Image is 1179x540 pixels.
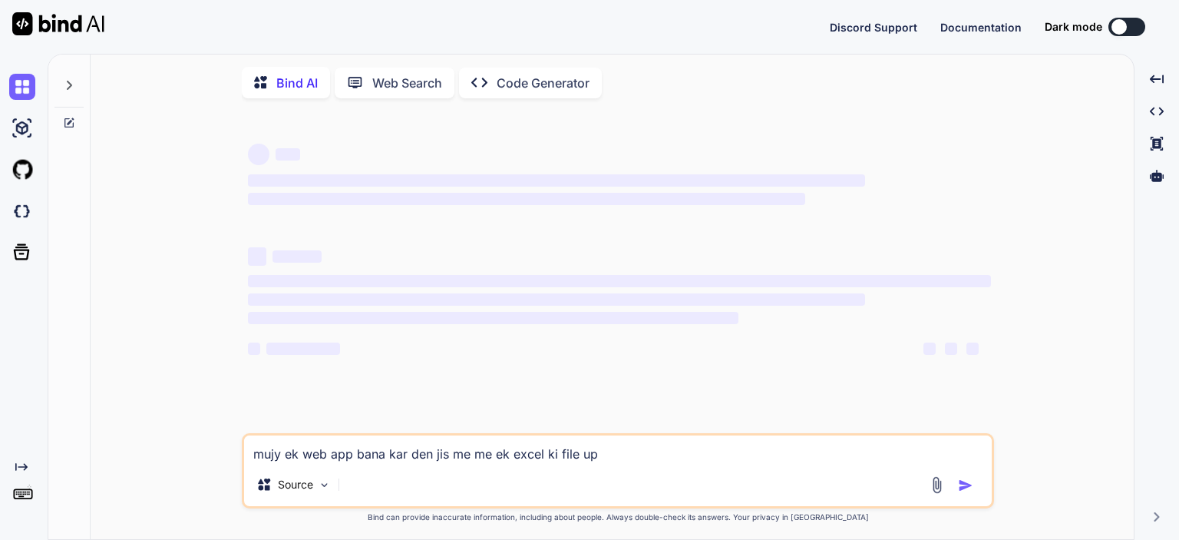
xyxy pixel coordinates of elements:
[12,12,104,35] img: Bind AI
[830,21,917,34] span: Discord Support
[1045,19,1102,35] span: Dark mode
[966,343,979,355] span: ‌
[248,247,266,266] span: ‌
[928,476,946,494] img: attachment
[248,293,864,306] span: ‌
[9,115,35,141] img: ai-studio
[248,312,738,324] span: ‌
[248,144,269,165] span: ‌
[248,193,805,205] span: ‌
[266,343,340,355] span: ‌
[278,477,313,492] p: Source
[248,343,260,355] span: ‌
[940,21,1022,34] span: Documentation
[9,198,35,224] img: darkCloudIdeIcon
[945,343,957,355] span: ‌
[9,74,35,100] img: chat
[276,148,300,161] span: ‌
[248,174,864,187] span: ‌
[272,250,322,263] span: ‌
[940,19,1022,35] button: Documentation
[9,157,35,183] img: githubLight
[242,512,994,523] p: Bind can provide inaccurate information, including about people. Always double-check its answers....
[923,343,936,355] span: ‌
[248,275,991,287] span: ‌
[497,74,589,92] p: Code Generator
[830,19,917,35] button: Discord Support
[372,74,442,92] p: Web Search
[276,74,318,92] p: Bind AI
[318,479,331,492] img: Pick Models
[244,436,992,463] textarea: mujy ek web app bana kar den jis me me ek excel ki file up
[958,478,973,493] img: icon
